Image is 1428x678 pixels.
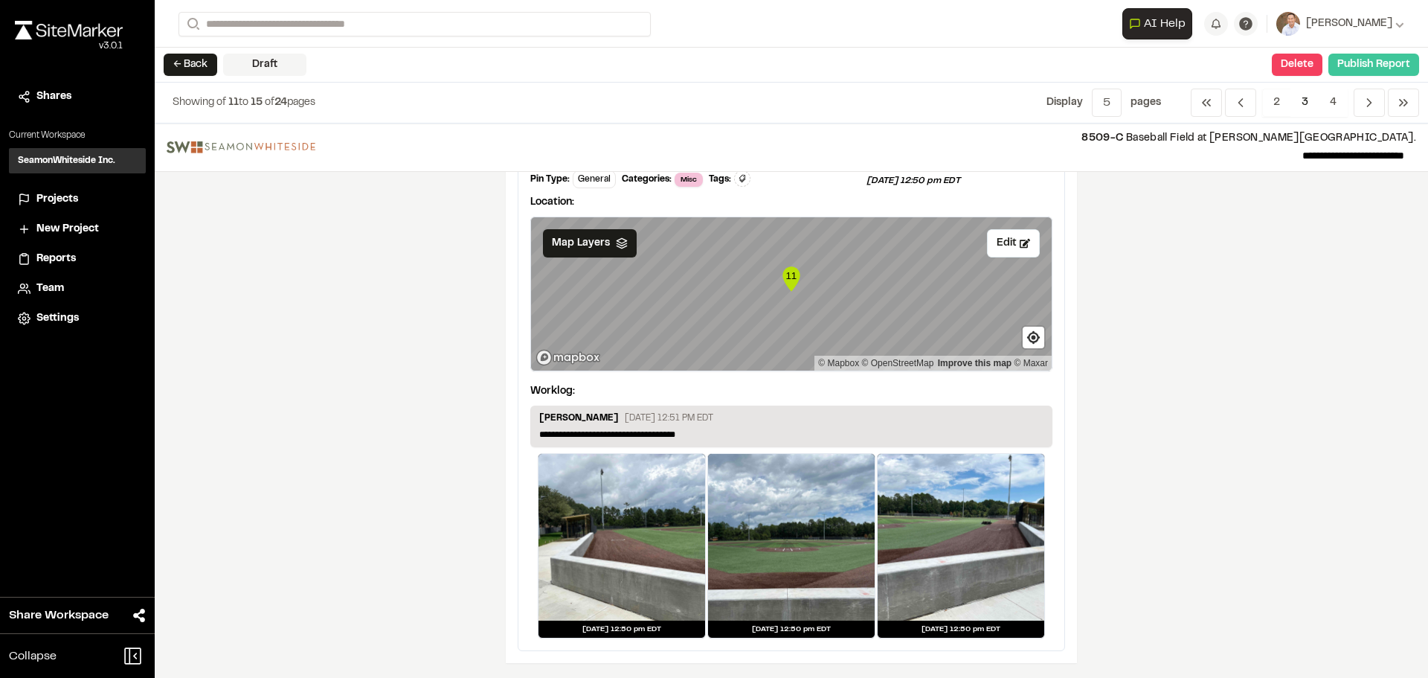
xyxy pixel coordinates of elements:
div: Categories: [622,173,672,186]
span: Share Workspace [9,607,109,624]
div: [DATE] 12:50 pm EDT [708,621,875,638]
button: 5 [1092,89,1122,117]
button: ← Back [164,54,217,76]
img: User [1276,12,1300,36]
span: Misc [675,173,703,187]
canvas: Map [531,217,1052,371]
p: Location: [530,194,1052,211]
button: Find my location [1023,327,1044,348]
button: Edit Tags [734,170,750,187]
p: to of pages [173,95,315,111]
button: Publish Report [1328,54,1419,76]
div: Open AI Assistant [1122,8,1198,39]
div: Map marker [780,264,803,294]
a: Reports [18,251,137,267]
a: Settings [18,310,137,327]
button: Open AI Assistant [1122,8,1192,39]
span: Projects [36,191,78,208]
span: Reports [36,251,76,267]
a: [DATE] 12:50 pm EDT [877,453,1045,639]
span: Settings [36,310,79,327]
span: 11 [228,98,239,107]
a: [DATE] 12:50 pm EDT [538,453,706,639]
a: Mapbox [818,358,859,368]
button: [PERSON_NAME] [1276,12,1404,36]
div: Oh geez...please don't... [15,39,123,53]
span: Shares [36,89,71,105]
span: New Project [36,221,99,237]
p: Current Workspace [9,129,146,142]
a: New Project [18,221,137,237]
span: AI Help [1144,15,1186,33]
button: Search [178,12,205,36]
button: Delete [1272,54,1322,76]
span: Collapse [9,647,57,665]
span: Map Layers [552,235,610,252]
a: Map feedback [938,358,1011,368]
nav: Navigation [1191,89,1419,117]
button: Edit [987,229,1040,258]
span: 15 [251,98,263,107]
a: OpenStreetMap [862,358,934,368]
span: 4 [1319,89,1348,117]
a: [DATE] 12:50 pm EDT [707,453,875,639]
span: 2 [1262,89,1291,117]
span: [PERSON_NAME] [1306,16,1392,32]
div: [DATE] 12:50 pm EDT [538,621,705,638]
text: 11 [785,270,797,281]
a: Projects [18,191,137,208]
p: [DATE] 12:50 pm EDT [866,174,1052,188]
div: [DATE] 12:50 pm EDT [878,621,1044,638]
span: Showing of [173,98,228,107]
a: Team [18,281,137,297]
div: Tags: [709,173,731,186]
p: Baseball Field at [PERSON_NAME][GEOGRAPHIC_DATA]. [327,130,1416,147]
a: Shares [18,89,137,105]
p: Display [1046,95,1083,111]
span: 8509-C [1081,134,1123,143]
a: Maxar [1014,358,1048,368]
a: Mapbox logo [535,349,601,366]
h3: SeamonWhiteside Inc. [18,154,115,167]
div: Pin Type: [530,173,570,186]
div: General [573,170,616,188]
p: page s [1130,95,1161,111]
img: file [167,141,315,153]
span: Team [36,281,64,297]
p: Worklog: [530,383,575,400]
span: 3 [1290,89,1319,117]
p: [PERSON_NAME] [539,412,619,428]
span: 24 [274,98,287,107]
p: [DATE] 12:51 PM EDT [625,412,713,425]
img: rebrand.png [15,21,123,39]
div: Draft [223,54,306,76]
